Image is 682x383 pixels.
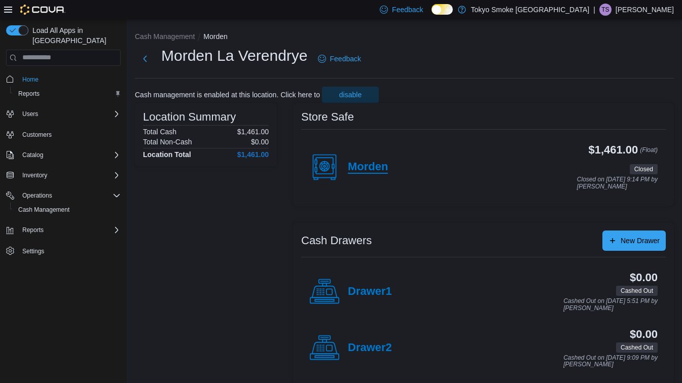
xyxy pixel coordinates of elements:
h4: Location Total [143,150,191,159]
a: Customers [18,129,56,141]
p: [PERSON_NAME] [616,4,674,16]
span: Operations [18,189,121,202]
p: $0.00 [251,138,269,146]
button: Reports [2,223,125,237]
span: Reports [18,90,40,98]
span: Cash Management [18,206,69,214]
button: Catalog [18,149,47,161]
button: Inventory [2,168,125,182]
h3: $0.00 [630,272,658,284]
nav: An example of EuiBreadcrumbs [135,31,674,44]
p: (Float) [640,144,658,162]
button: New Drawer [602,231,666,251]
span: Cashed Out [621,286,653,295]
p: $1,461.00 [237,128,269,136]
button: Users [2,107,125,121]
h4: Drawer1 [348,285,392,298]
button: Operations [2,188,125,203]
button: Reports [10,87,125,101]
span: Users [22,110,38,118]
span: Reports [14,88,121,100]
span: Load All Apps in [GEOGRAPHIC_DATA] [28,25,121,46]
p: Cashed Out on [DATE] 9:09 PM by [PERSON_NAME] [563,355,658,368]
h4: $1,461.00 [237,150,269,159]
h3: Store Safe [301,111,354,123]
h6: Total Non-Cash [143,138,192,146]
span: disable [339,90,362,100]
p: Cashed Out on [DATE] 5:51 PM by [PERSON_NAME] [563,298,658,312]
span: Catalog [22,151,43,159]
button: Morden [203,32,227,41]
span: Inventory [18,169,121,181]
a: Reports [14,88,44,100]
span: Settings [18,244,121,257]
button: disable [322,87,379,103]
span: Cash Management [14,204,121,216]
span: Cashed Out [616,286,658,296]
button: Users [18,108,42,120]
h3: Location Summary [143,111,236,123]
span: Reports [22,226,44,234]
span: Settings [22,247,44,255]
span: Operations [22,191,52,200]
h4: Morden [348,161,388,174]
span: Customers [18,128,121,141]
span: Home [22,75,39,84]
button: Inventory [18,169,51,181]
p: Tokyo Smoke [GEOGRAPHIC_DATA] [471,4,590,16]
input: Dark Mode [432,4,453,15]
span: Closed [630,164,658,174]
button: Customers [2,127,125,142]
p: | [593,4,595,16]
button: Next [135,49,155,69]
span: Cashed Out [621,343,653,352]
h4: Drawer2 [348,341,392,355]
span: Home [18,73,121,86]
a: Feedback [314,49,365,69]
button: Cash Management [135,32,195,41]
a: Home [18,73,43,86]
h1: Morden La Verendrye [161,46,308,66]
span: Feedback [392,5,423,15]
span: TS [601,4,609,16]
img: Cova [20,5,65,15]
span: Users [18,108,121,120]
a: Settings [18,245,48,257]
span: Customers [22,131,52,139]
h3: Cash Drawers [301,235,372,247]
button: Home [2,72,125,87]
span: Cashed Out [616,342,658,353]
div: Tyson Stebe [599,4,612,16]
button: Settings [2,243,125,258]
span: Feedback [330,54,361,64]
nav: Complex example [6,68,121,285]
span: Catalog [18,149,121,161]
h3: $1,461.00 [589,144,638,156]
button: Catalog [2,148,125,162]
span: Closed [634,165,653,174]
a: Cash Management [14,204,74,216]
span: New Drawer [621,236,660,246]
button: Operations [18,189,56,202]
p: Cash management is enabled at this location. Click here to [135,91,320,99]
h6: Total Cash [143,128,176,136]
button: Cash Management [10,203,125,217]
h3: $0.00 [630,328,658,340]
button: Reports [18,224,48,236]
span: Reports [18,224,121,236]
span: Inventory [22,171,47,179]
p: Closed on [DATE] 9:14 PM by [PERSON_NAME] [577,176,658,190]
